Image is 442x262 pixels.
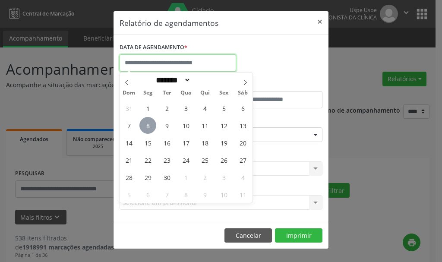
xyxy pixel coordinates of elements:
[177,90,196,96] span: Qua
[120,134,137,151] span: Setembro 14, 2025
[120,169,137,186] span: Setembro 28, 2025
[158,152,175,168] span: Setembro 23, 2025
[120,186,137,203] span: Outubro 5, 2025
[158,134,175,151] span: Setembro 16, 2025
[215,100,232,117] span: Setembro 5, 2025
[223,78,322,91] label: ATÉ
[215,169,232,186] span: Outubro 3, 2025
[139,134,156,151] span: Setembro 15, 2025
[311,11,328,32] button: Close
[120,117,137,134] span: Setembro 7, 2025
[177,117,194,134] span: Setembro 10, 2025
[177,152,194,168] span: Setembro 24, 2025
[139,186,156,203] span: Outubro 6, 2025
[224,228,272,243] button: Cancelar
[215,152,232,168] span: Setembro 26, 2025
[177,169,194,186] span: Outubro 1, 2025
[215,134,232,151] span: Setembro 19, 2025
[120,17,218,28] h5: Relatório de agendamentos
[177,186,194,203] span: Outubro 8, 2025
[120,100,137,117] span: Agosto 31, 2025
[139,90,158,96] span: Seg
[139,169,156,186] span: Setembro 29, 2025
[177,100,194,117] span: Setembro 3, 2025
[158,100,175,117] span: Setembro 2, 2025
[215,186,232,203] span: Outubro 10, 2025
[234,169,251,186] span: Outubro 4, 2025
[191,76,219,85] input: Year
[158,117,175,134] span: Setembro 9, 2025
[196,186,213,203] span: Outubro 9, 2025
[196,169,213,186] span: Outubro 2, 2025
[234,152,251,168] span: Setembro 27, 2025
[234,186,251,203] span: Outubro 11, 2025
[177,134,194,151] span: Setembro 17, 2025
[158,186,175,203] span: Outubro 7, 2025
[120,90,139,96] span: Dom
[196,90,215,96] span: Qui
[139,117,156,134] span: Setembro 8, 2025
[234,134,251,151] span: Setembro 20, 2025
[234,117,251,134] span: Setembro 13, 2025
[275,228,322,243] button: Imprimir
[215,117,232,134] span: Setembro 12, 2025
[234,100,251,117] span: Setembro 6, 2025
[215,90,234,96] span: Sex
[196,152,213,168] span: Setembro 25, 2025
[120,152,137,168] span: Setembro 21, 2025
[196,100,213,117] span: Setembro 4, 2025
[153,76,191,85] select: Month
[120,41,187,54] label: DATA DE AGENDAMENTO
[196,117,213,134] span: Setembro 11, 2025
[158,169,175,186] span: Setembro 30, 2025
[196,134,213,151] span: Setembro 18, 2025
[158,90,177,96] span: Ter
[234,90,253,96] span: Sáb
[139,100,156,117] span: Setembro 1, 2025
[139,152,156,168] span: Setembro 22, 2025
